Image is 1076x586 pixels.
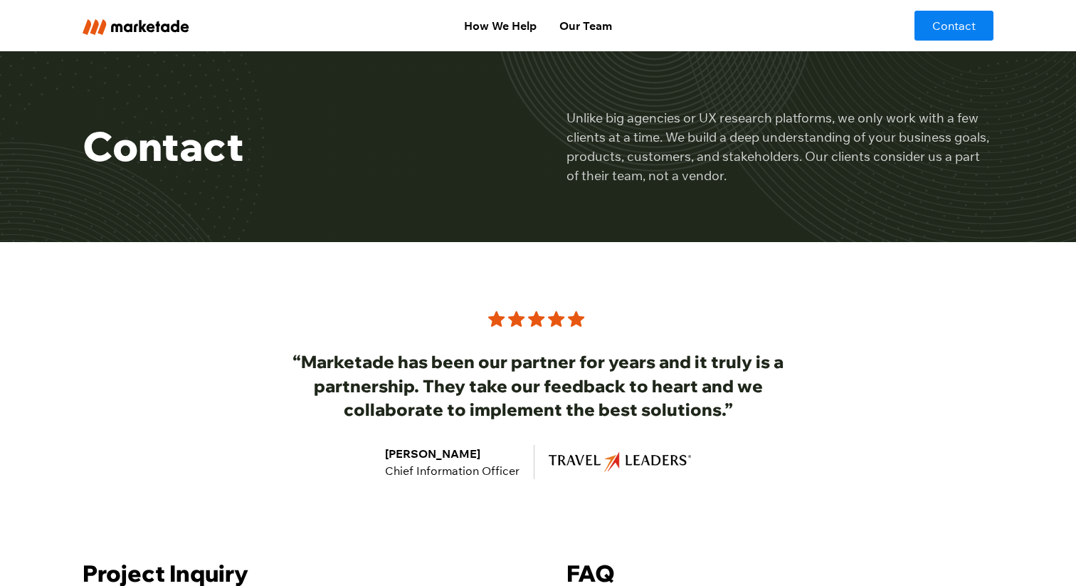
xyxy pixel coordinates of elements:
div: Chief Information Officer [385,462,519,479]
h1: Contact [83,122,510,170]
a: How We Help [453,11,548,40]
div: [PERSON_NAME] [385,445,519,462]
a: Contact [914,11,993,41]
p: Unlike big agencies or UX research platforms, we only work with a few clients at a time. We build... [566,108,993,185]
a: Our Team [548,11,623,40]
h3: “Marketade has been our partner for years and it truly is a partnership. They take our feedback t... [265,350,811,422]
a: home [83,16,273,34]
